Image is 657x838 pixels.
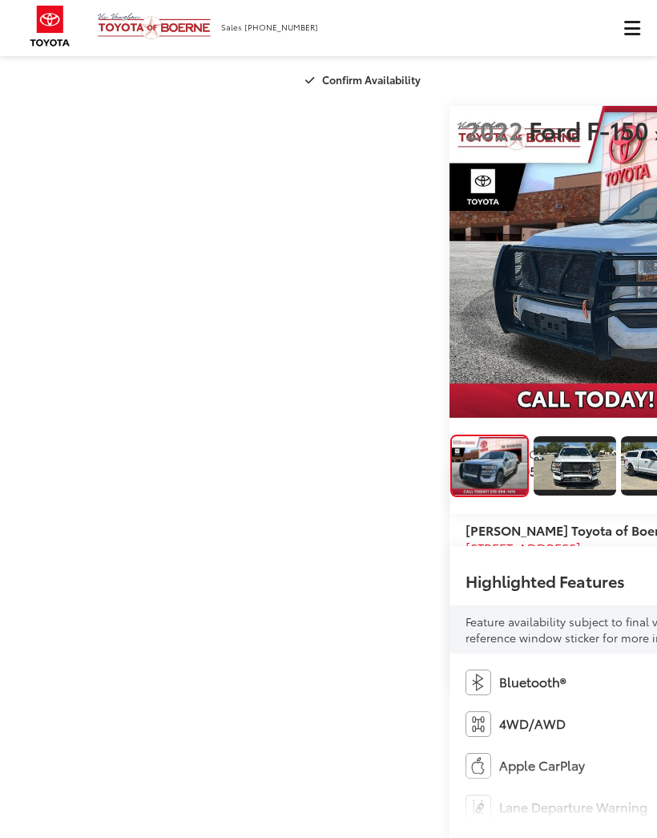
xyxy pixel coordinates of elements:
[322,72,421,87] span: Confirm Availability
[97,12,212,40] img: Vic Vaughan Toyota of Boerne
[534,435,615,497] a: Expand Photo 1
[450,435,529,497] a: Expand Photo 0
[533,443,616,490] img: 2022 Ford F-150 XL
[529,112,655,147] span: Ford F-150
[296,66,433,94] button: Confirm Availability
[466,711,491,737] img: 4WD/AWD
[466,670,491,695] img: Bluetooth®
[499,715,566,733] span: 4WD/AWD
[466,753,491,779] img: Apple CarPlay
[466,572,625,589] h2: Highlighted Features
[244,21,318,33] span: [PHONE_NUMBER]
[466,112,523,147] span: 2022
[221,21,242,33] span: Sales
[451,437,528,495] img: 2022 Ford F-150 XL
[499,673,566,691] span: Bluetooth®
